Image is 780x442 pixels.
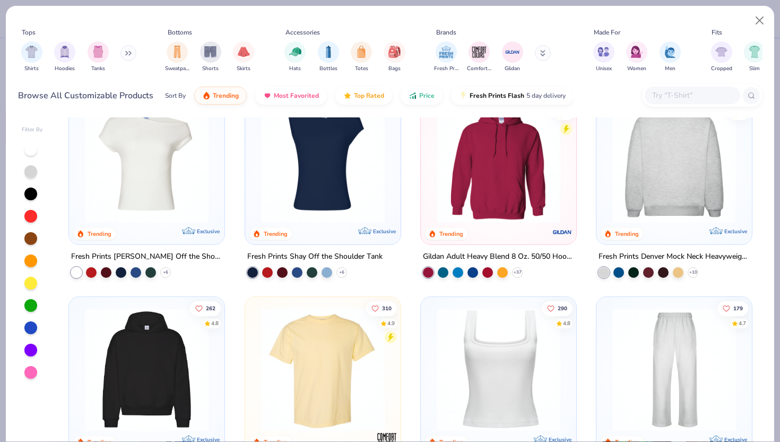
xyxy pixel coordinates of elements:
[542,301,573,316] button: Like
[651,89,733,101] input: Try "T-Shirt"
[388,46,400,58] img: Bags Image
[263,91,272,100] img: most_fav.gif
[744,41,765,73] button: filter button
[459,91,467,100] img: flash.gif
[505,65,520,73] span: Gildan
[194,87,247,105] button: Trending
[256,99,390,223] img: 5716b33b-ee27-473a-ad8a-9b8687048459
[733,306,743,311] span: 179
[711,41,732,73] div: filter for Cropped
[168,28,192,37] div: Bottoms
[233,41,254,73] div: filter for Skirts
[390,308,524,431] img: e55d29c3-c55d-459c-bfd9-9b1c499ab3c6
[749,65,760,73] span: Slim
[597,46,610,58] img: Unisex Image
[355,65,368,73] span: Totes
[607,99,741,223] img: a90f7c54-8796-4cb2-9d6e-4e9644cfe0fe
[335,87,392,105] button: Top Rated
[274,91,319,100] span: Most Favorited
[660,41,681,73] div: filter for Men
[213,91,239,100] span: Trending
[712,28,722,37] div: Fits
[563,111,570,119] div: 4.8
[284,41,306,73] div: filter for Hats
[373,228,396,235] span: Exclusive
[390,99,524,223] img: af1e0f41-62ea-4e8f-9b2b-c8bb59fc549d
[384,41,405,73] button: filter button
[165,41,189,73] div: filter for Sweatpants
[247,250,383,263] div: Fresh Prints Shay Off the Shoulder Tank
[289,46,301,58] img: Hats Image
[566,308,700,431] img: 63ed7c8a-03b3-4701-9f69-be4b1adc9c5f
[323,46,334,58] img: Bottles Image
[200,41,221,73] button: filter button
[599,250,750,263] div: Fresh Prints Denver Mock Neck Heavyweight Sweatshirt
[467,65,491,73] span: Comfort Colors
[202,91,211,100] img: trending.gif
[59,46,71,58] img: Hoodies Image
[165,65,189,73] span: Sweatpants
[749,46,760,58] img: Slim Image
[22,126,43,134] div: Filter By
[318,41,339,73] button: filter button
[451,87,574,105] button: Fresh Prints Flash5 day delivery
[319,65,337,73] span: Bottles
[88,41,109,73] div: filter for Tanks
[502,41,523,73] button: filter button
[351,41,372,73] button: filter button
[165,41,189,73] button: filter button
[382,306,391,311] span: 310
[566,99,700,223] img: a164e800-7022-4571-a324-30c76f641635
[163,269,168,276] span: + 6
[388,65,401,73] span: Bags
[289,65,301,73] span: Hats
[470,91,524,100] span: Fresh Prints Flash
[626,41,647,73] button: filter button
[750,11,770,31] button: Close
[711,41,732,73] button: filter button
[366,301,396,316] button: Like
[596,65,612,73] span: Unisex
[419,91,435,100] span: Price
[607,308,741,431] img: df5250ff-6f61-4206-a12c-24931b20f13c
[54,41,75,73] button: filter button
[594,28,620,37] div: Made For
[202,65,219,73] span: Shorts
[233,41,254,73] button: filter button
[256,308,390,431] img: 029b8af0-80e6-406f-9fdc-fdf898547912
[505,44,521,60] img: Gildan Image
[627,65,646,73] span: Women
[431,99,566,223] img: 01756b78-01f6-4cc6-8d8a-3c30c1a0c8ac
[237,65,250,73] span: Skirts
[552,222,573,243] img: Gildan logo
[434,65,458,73] span: Fresh Prints
[665,65,675,73] span: Men
[436,28,456,37] div: Brands
[71,250,222,263] div: Fresh Prints [PERSON_NAME] Off the Shoulder Top
[467,41,491,73] button: filter button
[88,41,109,73] button: filter button
[434,41,458,73] div: filter for Fresh Prints
[467,41,491,73] div: filter for Comfort Colors
[739,111,746,119] div: 4.8
[739,320,746,328] div: 4.7
[356,46,367,58] img: Totes Image
[513,269,521,276] span: + 37
[431,308,566,431] img: 94a2aa95-cd2b-4983-969b-ecd512716e9a
[438,44,454,60] img: Fresh Prints Image
[339,269,344,276] span: + 6
[255,87,327,105] button: Most Favorited
[593,41,614,73] div: filter for Unisex
[238,46,250,58] img: Skirts Image
[24,65,39,73] span: Shirts
[206,306,215,311] span: 262
[318,41,339,73] div: filter for Bottles
[711,65,732,73] span: Cropped
[626,41,647,73] div: filter for Women
[285,28,320,37] div: Accessories
[502,41,523,73] div: filter for Gildan
[171,46,183,58] img: Sweatpants Image
[593,41,614,73] button: filter button
[401,87,443,105] button: Price
[631,46,643,58] img: Women Image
